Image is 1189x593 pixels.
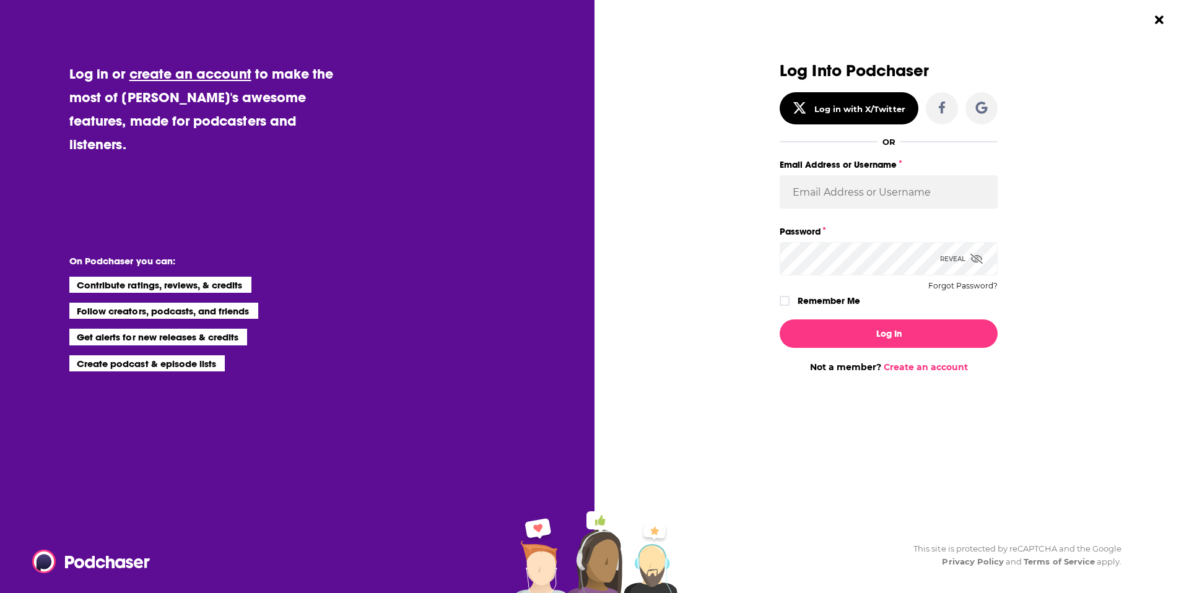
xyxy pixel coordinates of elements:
[780,361,998,373] div: Not a member?
[69,303,258,319] li: Follow creators, podcasts, and friends
[69,277,251,293] li: Contribute ratings, reviews, & credits
[1024,556,1095,566] a: Terms of Service
[32,550,151,573] img: Podchaser - Follow, Share and Rate Podcasts
[780,157,998,173] label: Email Address or Username
[1148,8,1171,32] button: Close Button
[129,65,251,82] a: create an account
[940,242,983,275] div: Reveal
[780,223,998,240] label: Password
[942,556,1004,566] a: Privacy Policy
[69,329,247,345] li: Get alerts for new releases & credits
[780,319,998,348] button: Log In
[780,175,998,209] input: Email Address or Username
[780,62,998,80] h3: Log Into Podchaser
[882,137,895,147] div: OR
[780,92,918,124] button: Log in with X/Twitter
[69,255,317,267] li: On Podchaser you can:
[884,361,968,373] a: Create an account
[69,355,225,371] li: Create podcast & episode lists
[928,282,998,290] button: Forgot Password?
[814,104,905,114] div: Log in with X/Twitter
[798,293,860,309] label: Remember Me
[32,550,141,573] a: Podchaser - Follow, Share and Rate Podcasts
[904,542,1121,568] div: This site is protected by reCAPTCHA and the Google and apply.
